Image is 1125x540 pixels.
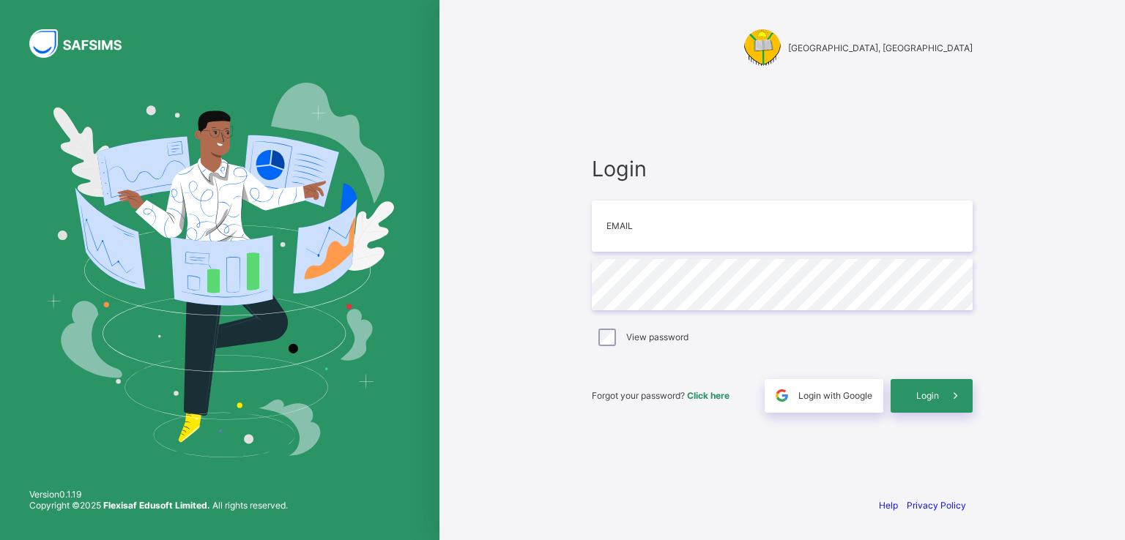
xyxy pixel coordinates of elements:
span: [GEOGRAPHIC_DATA], [GEOGRAPHIC_DATA] [788,42,973,53]
span: Login [916,390,939,401]
span: Forgot your password? [592,390,729,401]
span: Login with Google [798,390,872,401]
span: Copyright © 2025 All rights reserved. [29,500,288,511]
strong: Flexisaf Edusoft Limited. [103,500,210,511]
a: Privacy Policy [907,500,966,511]
span: Version 0.1.19 [29,489,288,500]
label: View password [626,331,688,342]
span: Login [592,156,973,181]
img: Hero Image [45,83,394,457]
img: google.396cfc9801f0270233282035f929180a.svg [773,387,790,404]
a: Click here [687,390,729,401]
a: Help [879,500,898,511]
img: SAFSIMS Logo [29,29,139,58]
